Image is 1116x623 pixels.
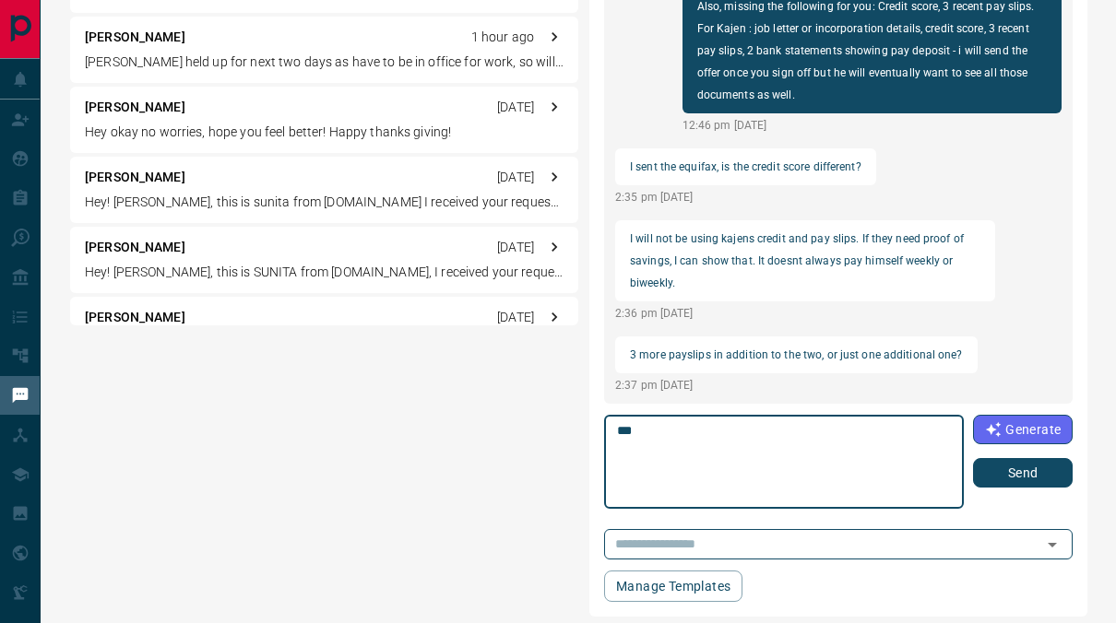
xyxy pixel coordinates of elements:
[1039,532,1065,558] button: Open
[615,305,995,322] p: 2:36 pm [DATE]
[604,570,742,602] button: Manage Templates
[630,156,861,178] p: I sent the equifax, is the credit score different?
[497,98,534,117] p: [DATE]
[497,168,534,187] p: [DATE]
[615,189,876,206] p: 2:35 pm [DATE]
[471,28,534,47] p: 1 hour ago
[615,377,978,394] p: 2:37 pm [DATE]
[85,98,185,117] p: [PERSON_NAME]
[85,238,185,257] p: [PERSON_NAME]
[85,53,564,72] p: [PERSON_NAME] held up for next two days as have to be in office for work, so will have the detail...
[85,28,185,47] p: [PERSON_NAME]
[85,308,185,327] p: [PERSON_NAME]
[497,238,534,257] p: [DATE]
[630,228,980,294] p: I will not be using kajens credit and pay slips. If they need proof of savings, I can show that. ...
[85,263,564,282] p: Hey! [PERSON_NAME], this is SUNITA from [DOMAIN_NAME], I received your request to view, when are ...
[683,117,1063,134] p: 12:46 pm [DATE]
[630,344,963,366] p: 3 more payslips in addition to the two, or just one additional one?
[85,168,185,187] p: [PERSON_NAME]
[973,458,1073,488] button: Send
[85,193,564,212] p: Hey! [PERSON_NAME], this is sunita from [DOMAIN_NAME] I received your request to view- [STREET_AD...
[85,123,564,142] p: Hey okay no worries, hope you feel better! Happy thanks giving!
[973,415,1073,444] button: Generate
[497,308,534,327] p: [DATE]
